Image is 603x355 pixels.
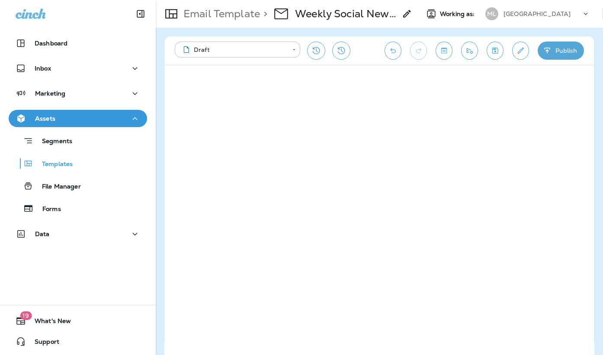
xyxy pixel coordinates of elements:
p: Weekly Social Newsletter - 10/6 [295,7,397,20]
button: Segments [9,131,147,150]
button: File Manager [9,177,147,195]
p: Marketing [35,90,65,97]
p: File Manager [33,183,81,191]
span: What's New [26,317,71,328]
span: 19 [20,311,32,320]
p: Dashboard [35,40,67,47]
button: Restore from previous version [307,42,325,60]
div: Draft [181,45,286,54]
button: 19What's New [9,312,147,329]
button: View Changelog [332,42,350,60]
button: Collapse Sidebar [128,5,153,22]
button: Data [9,225,147,243]
button: Inbox [9,60,147,77]
span: Working as: [440,10,477,18]
button: Edit details [512,42,529,60]
p: Forms [34,205,61,214]
p: Segments [33,138,72,146]
span: Support [26,338,59,349]
button: Send test email [461,42,478,60]
button: Assets [9,110,147,127]
button: Marketing [9,85,147,102]
p: Data [35,230,50,237]
p: [GEOGRAPHIC_DATA] [504,10,571,17]
p: Templates [33,160,73,169]
button: Dashboard [9,35,147,52]
button: Forms [9,199,147,217]
button: Support [9,333,147,350]
button: Save [487,42,504,60]
p: Inbox [35,65,51,72]
div: ML [485,7,498,20]
button: Toggle preview [436,42,452,60]
button: Templates [9,154,147,173]
button: Undo [385,42,401,60]
p: Email Template [180,7,260,20]
button: Publish [538,42,584,60]
p: Assets [35,115,55,122]
p: > [260,7,267,20]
